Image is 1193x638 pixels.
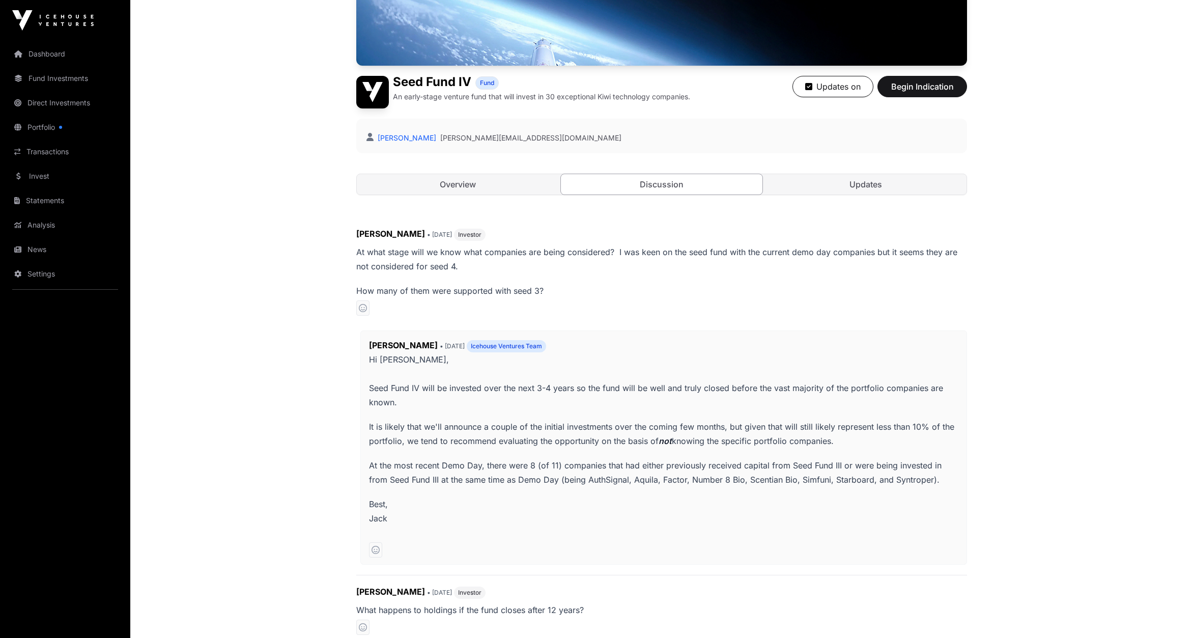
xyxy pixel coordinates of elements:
[427,589,452,596] span: • [DATE]
[357,174,967,195] nav: Tabs
[890,80,954,93] span: Begin Indication
[356,245,967,273] p: At what stage will we know what companies are being considered? I was keen on the seed fund with ...
[376,133,436,142] a: [PERSON_NAME]
[8,238,122,261] a: News
[458,589,481,597] span: Investor
[458,231,481,239] span: Investor
[356,76,389,108] img: Seed Fund IV
[764,174,967,195] a: Updates
[480,79,494,87] span: Fund
[369,420,958,448] p: It is likely that we'll announce a couple of the initial investments over the coming few months, ...
[659,436,672,446] em: not
[369,458,958,487] p: At the most recent Demo Day, there were 8 (of 11) companies that had either previously received c...
[357,174,559,195] a: Overview
[8,67,122,90] a: Fund Investments
[393,92,690,102] p: An early-stage venture fund that will invest in 30 exceptional Kiwi technology companies.
[427,231,452,238] span: • [DATE]
[8,189,122,212] a: Statements
[471,342,542,350] span: Icehouse Ventures Team
[369,352,958,409] p: Hi [PERSON_NAME], Seed Fund IV will be invested over the next 3-4 years so the fund will be well ...
[393,76,471,90] h1: Seed Fund IV
[8,214,122,236] a: Analysis
[8,92,122,114] a: Direct Investments
[560,174,763,195] a: Discussion
[8,141,122,163] a: Transactions
[877,86,967,96] a: Begin Indication
[8,263,122,285] a: Settings
[369,497,958,540] p: Best, Jack
[356,284,967,298] p: How many of them were supported with seed 3?
[877,76,967,97] button: Begin Indication
[792,76,873,97] button: Updates on
[12,10,94,31] img: Icehouse Ventures Logo
[356,587,425,597] span: [PERSON_NAME]
[356,603,967,617] p: What happens to holdings if the fund closes after 12 years?
[356,229,425,239] span: [PERSON_NAME]
[369,340,438,350] span: [PERSON_NAME]
[8,165,122,187] a: Invest
[8,43,122,65] a: Dashboard
[8,116,122,138] a: Portfolio
[440,133,621,143] a: [PERSON_NAME][EMAIL_ADDRESS][DOMAIN_NAME]
[440,342,465,350] span: • [DATE]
